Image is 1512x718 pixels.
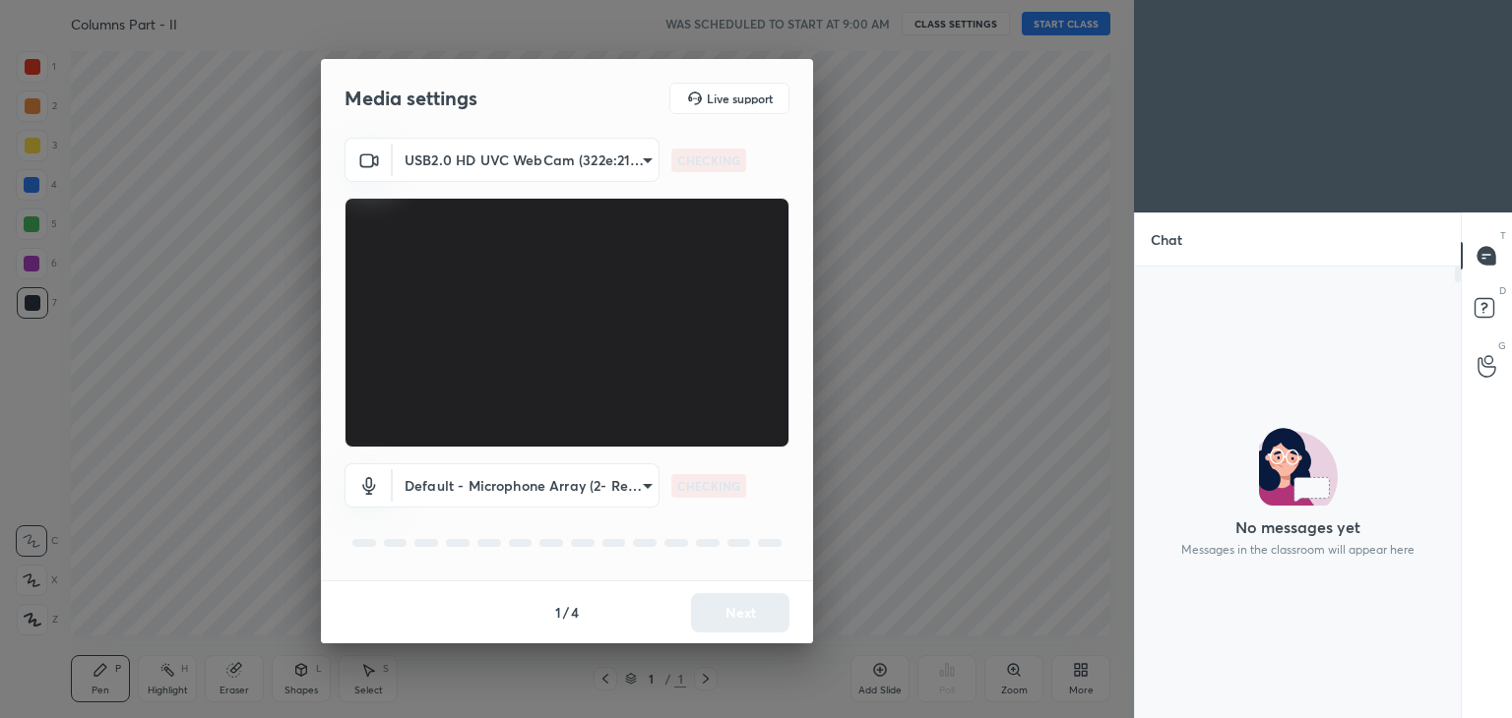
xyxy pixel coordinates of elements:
[345,86,477,111] h2: Media settings
[563,602,569,623] h4: /
[677,151,740,169] p: CHECKING
[1499,283,1506,298] p: D
[571,602,579,623] h4: 4
[1500,228,1506,243] p: T
[707,92,773,104] h5: Live support
[677,477,740,495] p: CHECKING
[393,138,660,182] div: USB2.0 HD UVC WebCam (322e:210e)
[1135,213,1198,266] p: Chat
[555,602,561,623] h4: 1
[1498,338,1506,353] p: G
[393,463,660,508] div: USB2.0 HD UVC WebCam (322e:210e)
